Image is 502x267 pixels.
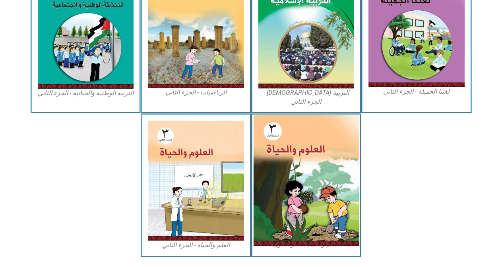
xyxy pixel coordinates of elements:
[165,88,227,96] font: الرياضيات - الجزء الثاني
[38,89,134,97] font: التربية الوطنية والحياتية - الجزء الثاني
[264,89,349,105] font: التربية [DEMOGRAPHIC_DATA] - الجزء الثاني
[383,88,450,95] font: لغتنا الجميلة - الجزء الثاني
[162,241,230,249] font: العلم والحياة - الجزء الثاني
